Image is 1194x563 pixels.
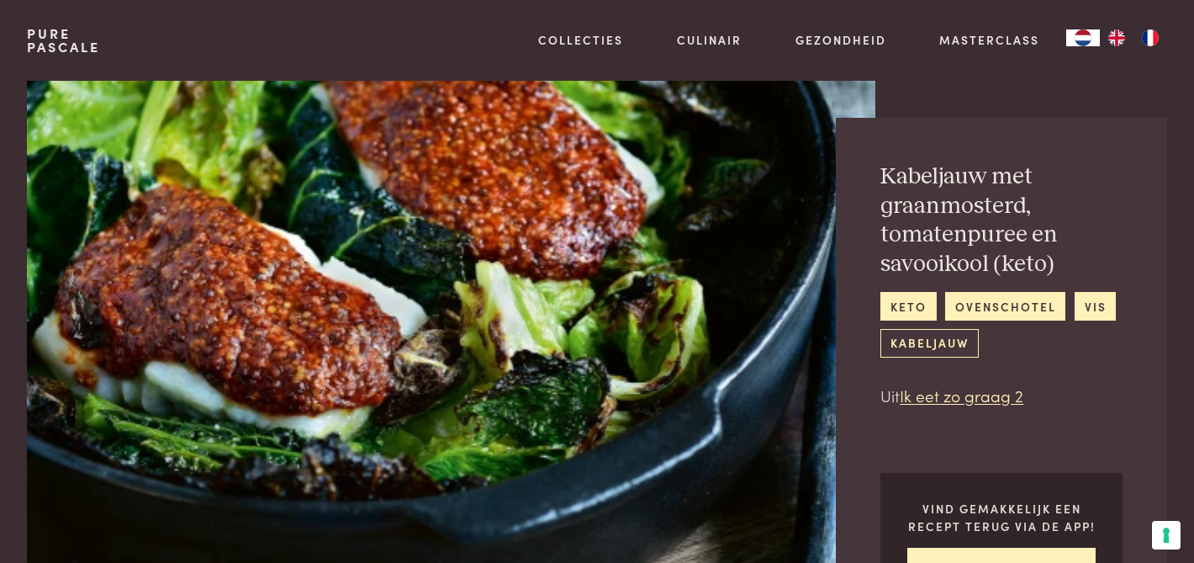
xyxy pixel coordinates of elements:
[945,292,1065,320] a: ovenschotel
[880,162,1123,279] h2: Kabeljauw met graanmosterd, tomatenpuree en savooikool (keto)
[677,31,742,49] a: Culinair
[538,31,623,49] a: Collecties
[1100,29,1167,46] ul: Language list
[27,27,100,54] a: PurePascale
[907,500,1096,534] p: Vind gemakkelijk een recept terug via de app!
[900,384,1023,406] a: Ik eet zo graag 2
[1100,29,1133,46] a: EN
[795,31,886,49] a: Gezondheid
[1152,521,1181,550] button: Uw voorkeuren voor toestemming voor trackingtechnologieën
[1066,29,1100,46] div: Language
[1075,292,1116,320] a: vis
[1066,29,1100,46] a: NL
[939,31,1039,49] a: Masterclass
[880,292,936,320] a: keto
[1066,29,1167,46] aside: Language selected: Nederlands
[1133,29,1167,46] a: FR
[880,384,1123,408] p: Uit
[880,329,978,357] a: kabeljauw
